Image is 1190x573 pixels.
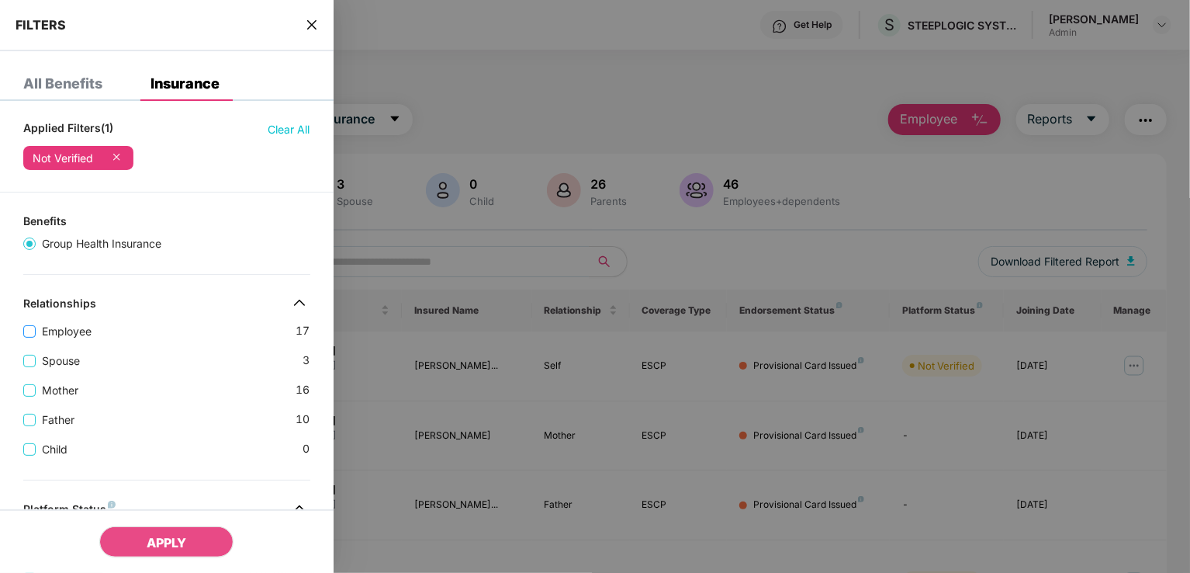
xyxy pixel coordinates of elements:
[36,412,81,429] span: Father
[108,501,116,509] img: svg+xml;base64,PHN2ZyB4bWxucz0iaHR0cDovL3d3dy53My5vcmcvMjAwMC9zdmciIHdpZHRoPSI4IiBoZWlnaHQ9IjgiIH...
[36,323,98,340] span: Employee
[303,440,310,458] span: 0
[303,352,310,370] span: 3
[147,535,186,550] span: APPLY
[150,76,220,92] div: Insurance
[16,17,66,33] span: FILTERS
[99,526,234,557] button: APPLY
[36,235,168,252] span: Group Health Insurance
[296,411,310,429] span: 10
[33,152,93,165] div: Not Verified
[287,290,312,315] img: svg+xml;base64,PHN2ZyB4bWxucz0iaHR0cDovL3d3dy53My5vcmcvMjAwMC9zdmciIHdpZHRoPSIzMiIgaGVpZ2h0PSIzMi...
[296,322,310,340] span: 17
[23,121,113,138] span: Applied Filters(1)
[23,502,116,521] div: Platform Status
[23,76,102,92] div: All Benefits
[306,17,318,33] span: close
[36,352,86,370] span: Spouse
[287,496,312,521] img: svg+xml;base64,PHN2ZyB4bWxucz0iaHR0cDovL3d3dy53My5vcmcvMjAwMC9zdmciIHdpZHRoPSIzMiIgaGVpZ2h0PSIzMi...
[36,382,85,399] span: Mother
[23,297,96,315] div: Relationships
[296,381,310,399] span: 16
[36,441,74,458] span: Child
[268,121,310,138] span: Clear All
